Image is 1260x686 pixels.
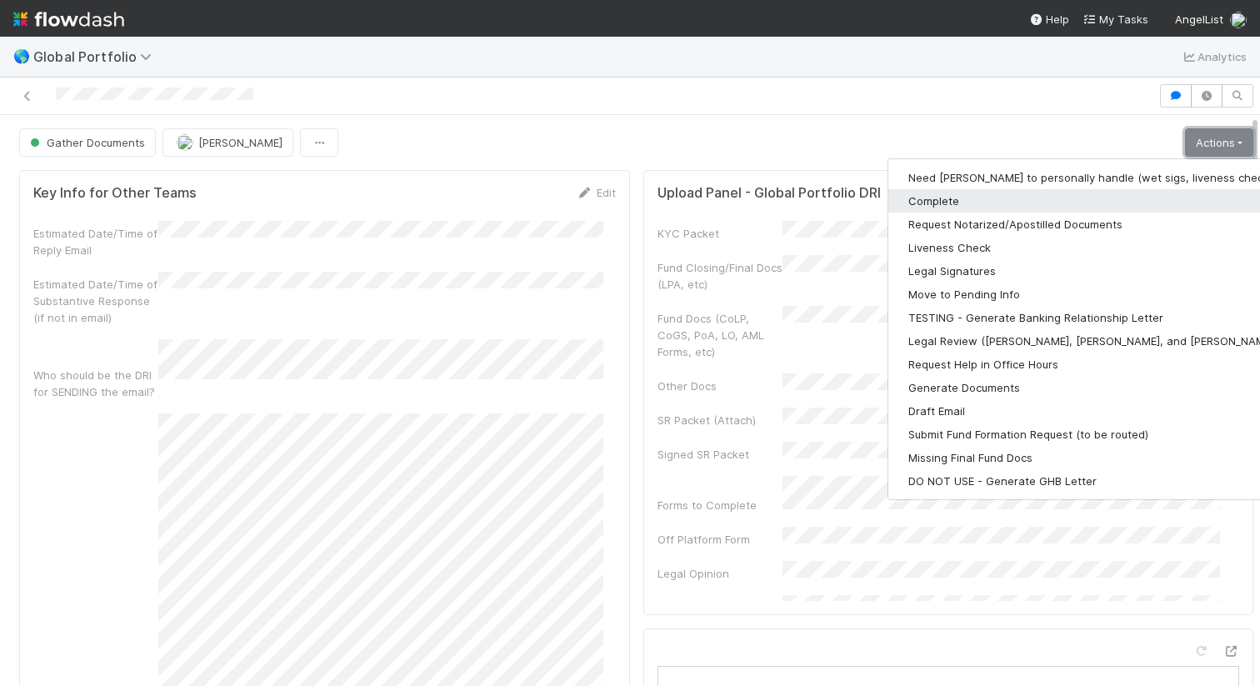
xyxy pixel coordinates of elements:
[657,497,782,513] div: Forms to Complete
[33,48,160,65] span: Global Portfolio
[657,412,782,428] div: SR Packet (Attach)
[33,225,158,258] div: Estimated Date/Time of Reply Email
[657,565,782,582] div: Legal Opinion
[162,128,293,157] button: [PERSON_NAME]
[657,378,782,394] div: Other Docs
[577,186,616,199] a: Edit
[1230,12,1247,28] img: avatar_c584de82-e924-47af-9431-5c284c40472a.png
[657,259,782,293] div: Fund Closing/Final Docs (LPA, etc)
[657,310,782,360] div: Fund Docs (CoLP, CoGS, PoA, LO, AML Forms, etc)
[33,367,158,400] div: Who should be the DRI for SENDING the email?
[1029,11,1069,28] div: Help
[657,225,782,242] div: KYC Packet
[657,599,782,633] div: Legal Opinion Approved
[1082,11,1148,28] a: My Tasks
[657,531,782,548] div: Off Platform Form
[657,185,881,202] h5: Upload Panel - Global Portfolio DRI
[1175,13,1223,26] span: AngelList
[198,136,282,149] span: [PERSON_NAME]
[1082,13,1148,26] span: My Tasks
[177,134,193,151] img: avatar_c584de82-e924-47af-9431-5c284c40472a.png
[1185,128,1253,157] a: Actions
[33,185,197,202] h5: Key Info for Other Teams
[1181,47,1247,67] a: Analytics
[13,49,30,63] span: 🌎
[13,5,124,33] img: logo-inverted-e16ddd16eac7371096b0.svg
[33,276,158,326] div: Estimated Date/Time of Substantive Response (if not in email)
[657,446,782,463] div: Signed SR Packet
